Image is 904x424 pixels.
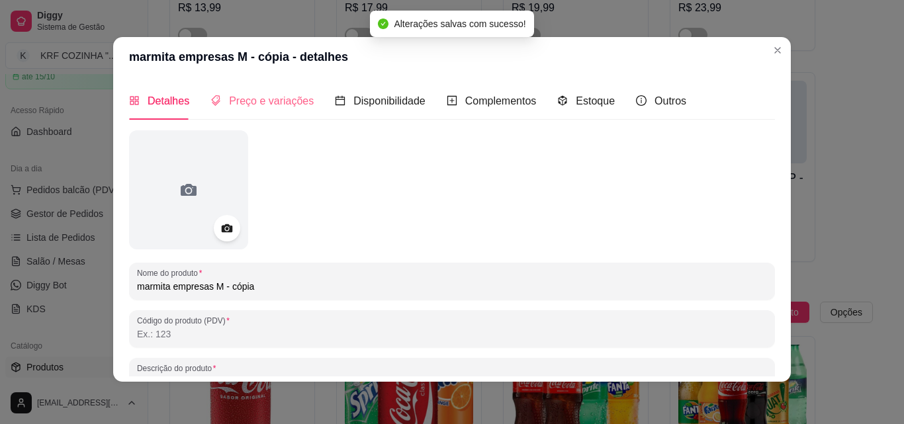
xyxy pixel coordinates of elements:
[210,95,221,106] span: tags
[335,95,345,106] span: calendar
[655,95,686,106] span: Outros
[378,19,388,29] span: check-circle
[767,40,788,61] button: Close
[129,95,140,106] span: appstore
[137,327,767,341] input: Código do produto (PDV)
[148,95,189,106] span: Detalhes
[447,95,457,106] span: plus-square
[137,362,220,374] label: Descrição do produto
[137,315,234,326] label: Código do produto (PDV)
[353,95,426,106] span: Disponibilidade
[394,19,525,29] span: Alterações salvas com sucesso!
[137,375,767,388] input: Descrição do produto
[113,37,791,77] header: marmita empresas M - cópia - detalhes
[465,95,537,106] span: Complementos
[137,280,767,293] input: Nome do produto
[557,95,568,106] span: code-sandbox
[229,95,314,106] span: Preço e variações
[636,95,647,106] span: info-circle
[137,267,206,278] label: Nome do produto
[576,95,615,106] span: Estoque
